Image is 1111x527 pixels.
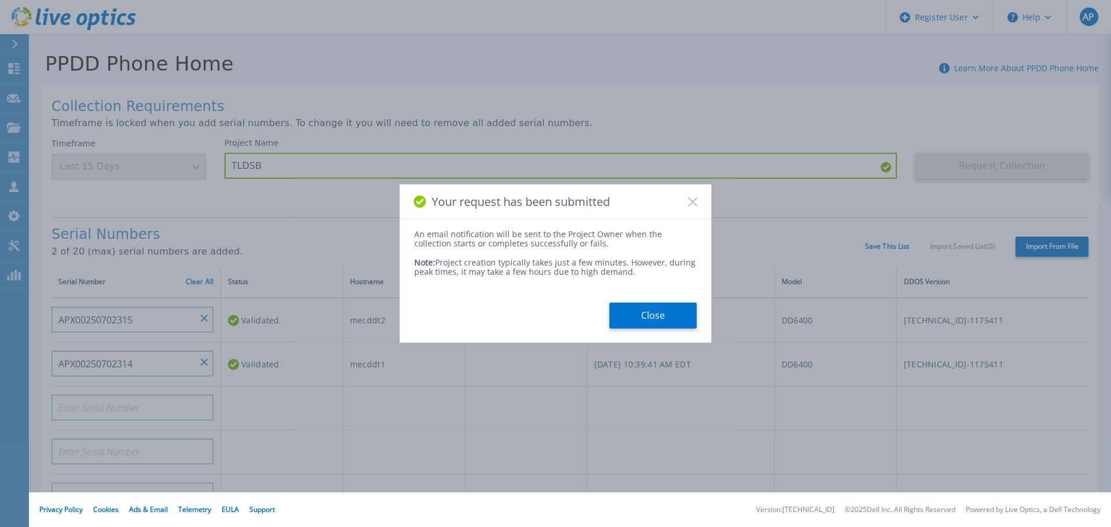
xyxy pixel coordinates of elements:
span: Your request has been submitted [432,195,610,208]
li: © 2025 Dell Inc. All Rights Reserved [845,506,955,514]
span: Note: [414,257,435,268]
div: Project creation typically takes just a few minutes. However, during peak times, it may take a fe... [414,249,697,277]
div: An email notification will be sent to the Project Owner when the collection starts or completes s... [414,230,697,248]
a: EULA [222,504,239,514]
li: Powered by Live Optics, a Dell Technology [966,506,1101,514]
a: Support [249,504,275,514]
li: Version: [TECHNICAL_ID] [756,506,834,514]
a: Telemetry [178,504,211,514]
a: Privacy Policy [39,504,83,514]
a: Cookies [93,504,119,514]
a: Ads & Email [129,504,168,514]
button: Close [609,303,697,329]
